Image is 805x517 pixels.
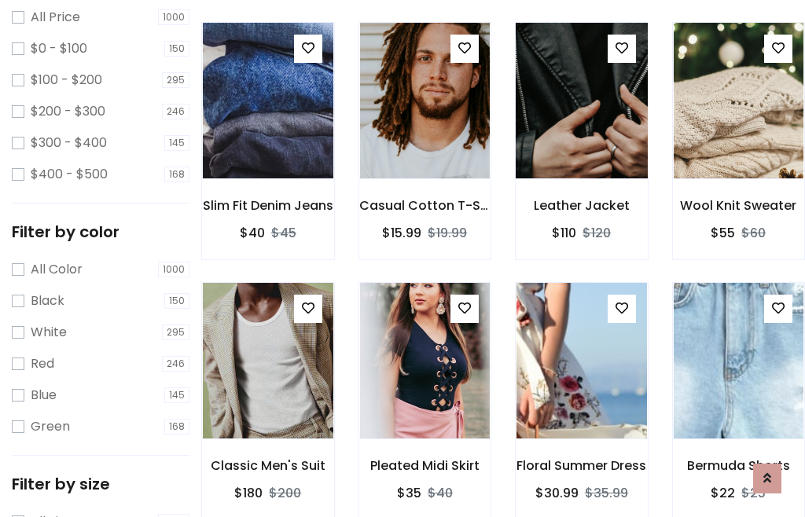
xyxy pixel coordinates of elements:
[516,458,648,473] h6: Floral Summer Dress
[31,291,64,310] label: Black
[535,486,579,500] h6: $30.99
[164,293,189,309] span: 150
[382,225,421,240] h6: $15.99
[164,167,189,182] span: 168
[164,387,189,403] span: 145
[269,484,301,502] del: $200
[31,323,67,342] label: White
[428,484,453,502] del: $40
[202,198,334,213] h6: Slim Fit Denim Jeans
[158,9,189,25] span: 1000
[741,484,766,502] del: $25
[673,458,805,473] h6: Bermuda Shorts
[397,486,421,500] h6: $35
[12,475,189,493] h5: Filter by size
[711,225,735,240] h6: $55
[359,458,491,473] h6: Pleated Midi Skirt
[359,198,491,213] h6: Casual Cotton T-Shirt
[516,198,648,213] h6: Leather Jacket
[583,224,611,242] del: $120
[162,72,189,88] span: 295
[164,135,189,151] span: 145
[158,262,189,277] span: 1000
[271,224,296,242] del: $45
[31,39,87,58] label: $0 - $100
[31,102,105,121] label: $200 - $300
[31,417,70,436] label: Green
[31,354,54,373] label: Red
[162,356,189,372] span: 246
[428,224,467,242] del: $19.99
[552,225,576,240] h6: $110
[31,134,107,152] label: $300 - $400
[202,458,334,473] h6: Classic Men's Suit
[31,71,102,90] label: $100 - $200
[673,198,805,213] h6: Wool Knit Sweater
[31,165,108,184] label: $400 - $500
[31,260,83,279] label: All Color
[164,419,189,434] span: 168
[12,222,189,241] h5: Filter by color
[31,386,57,405] label: Blue
[711,486,735,500] h6: $22
[31,8,80,27] label: All Price
[162,104,189,119] span: 246
[240,225,265,240] h6: $40
[585,484,628,502] del: $35.99
[162,324,189,340] span: 295
[164,41,189,57] span: 150
[234,486,263,500] h6: $180
[741,224,766,242] del: $60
